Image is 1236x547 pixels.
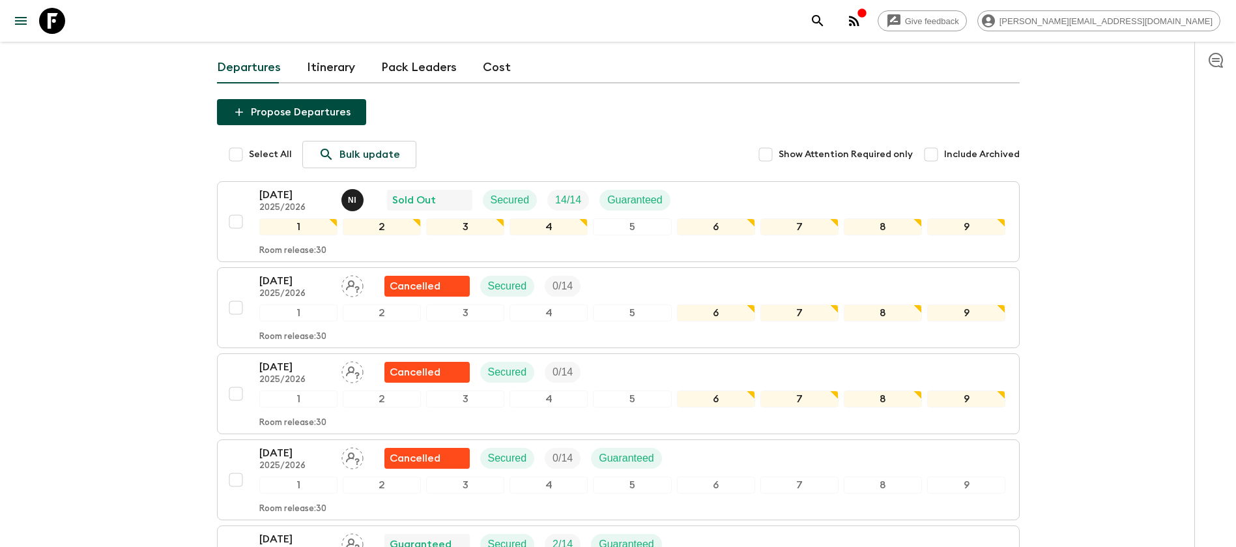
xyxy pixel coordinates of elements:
a: Itinerary [307,52,355,83]
div: 9 [927,304,1005,321]
div: 4 [510,218,588,235]
span: Show Attention Required only [779,148,913,161]
button: NI [341,189,366,211]
div: 1 [259,391,338,407]
p: Room release: 30 [259,332,326,342]
div: Trip Fill [547,190,589,211]
div: 3 [426,304,504,321]
p: Secured [488,364,527,380]
div: 6 [677,304,755,321]
div: 7 [760,391,839,407]
button: menu [8,8,34,34]
button: [DATE]2025/2026Naoya IshidaSold OutSecuredTrip FillGuaranteed123456789Room release:30 [217,181,1020,262]
div: 2 [343,218,421,235]
span: Assign pack leader [341,279,364,289]
p: Guaranteed [607,192,663,208]
div: Trip Fill [545,448,581,469]
div: Trip Fill [545,362,581,383]
button: [DATE]2025/2026Assign pack leaderFlash Pack cancellationSecuredTrip Fill123456789Room release:30 [217,267,1020,348]
p: Cancelled [390,278,440,294]
div: 6 [677,477,755,494]
p: 2025/2026 [259,461,331,471]
p: [DATE] [259,531,331,547]
div: 2 [343,304,421,321]
div: 4 [510,477,588,494]
div: 9 [927,218,1005,235]
div: 3 [426,477,504,494]
div: 8 [844,218,922,235]
div: Secured [480,276,535,297]
a: Bulk update [302,141,416,168]
p: Secured [488,278,527,294]
div: 5 [593,477,671,494]
span: Give feedback [898,16,966,26]
p: N I [348,195,356,205]
span: Naoya Ishida [341,193,366,203]
p: Secured [491,192,530,208]
p: 0 / 14 [553,278,573,294]
div: 3 [426,218,504,235]
p: 14 / 14 [555,192,581,208]
p: Cancelled [390,364,440,380]
div: 9 [927,477,1005,494]
p: Room release: 30 [259,418,326,428]
div: 8 [844,477,922,494]
p: Secured [488,451,527,466]
div: 4 [510,304,588,321]
p: Room release: 30 [259,246,326,256]
span: [PERSON_NAME][EMAIL_ADDRESS][DOMAIN_NAME] [992,16,1220,26]
div: 1 [259,218,338,235]
button: [DATE]2025/2026Assign pack leaderFlash Pack cancellationSecuredTrip FillGuaranteed123456789Room r... [217,439,1020,520]
p: Room release: 30 [259,504,326,514]
div: 1 [259,304,338,321]
span: Assign pack leader [341,451,364,462]
div: 7 [760,304,839,321]
div: Trip Fill [545,276,581,297]
div: 5 [593,391,671,407]
div: Flash Pack cancellation [384,362,470,383]
p: Bulk update [339,147,400,162]
span: Select All [249,148,292,161]
div: 5 [593,304,671,321]
a: Give feedback [878,10,967,31]
div: 2 [343,391,421,407]
p: [DATE] [259,187,331,203]
button: [DATE]2025/2026Assign pack leaderFlash Pack cancellationSecuredTrip Fill123456789Room release:30 [217,353,1020,434]
a: Departures [217,52,281,83]
a: Cost [483,52,511,83]
div: Flash Pack cancellation [384,448,470,469]
p: 0 / 14 [553,364,573,380]
div: 8 [844,304,922,321]
p: Guaranteed [599,451,654,466]
a: Pack Leaders [381,52,457,83]
span: Assign pack leader [341,365,364,376]
div: 6 [677,218,755,235]
div: 3 [426,391,504,407]
div: 5 [593,218,671,235]
button: search adventures [805,8,831,34]
div: 7 [760,477,839,494]
button: Propose Departures [217,99,366,125]
div: Secured [480,448,535,469]
div: 4 [510,391,588,407]
p: [DATE] [259,273,331,289]
div: 2 [343,477,421,494]
p: 0 / 14 [553,451,573,466]
span: Include Archived [944,148,1020,161]
div: Secured [480,362,535,383]
p: 2025/2026 [259,203,331,213]
div: 7 [760,218,839,235]
p: 2025/2026 [259,289,331,299]
div: Flash Pack cancellation [384,276,470,297]
p: Cancelled [390,451,440,466]
div: Secured [483,190,538,211]
p: [DATE] [259,359,331,375]
div: 1 [259,477,338,494]
div: 6 [677,391,755,407]
p: 2025/2026 [259,375,331,385]
p: Sold Out [392,192,436,208]
p: [DATE] [259,445,331,461]
div: [PERSON_NAME][EMAIL_ADDRESS][DOMAIN_NAME] [977,10,1220,31]
div: 9 [927,391,1005,407]
div: 8 [844,391,922,407]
